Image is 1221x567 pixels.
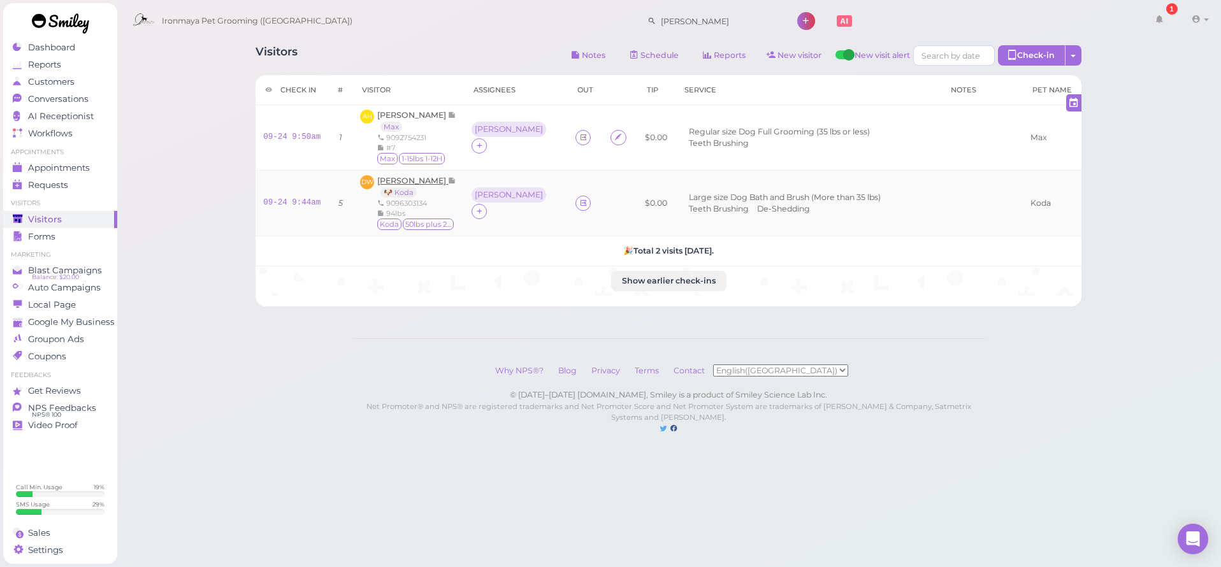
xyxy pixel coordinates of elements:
[28,94,89,104] span: Conversations
[3,331,117,348] a: Groupon Ads
[637,75,675,105] th: Tip
[561,45,616,66] button: Notes
[28,420,78,431] span: Video Proof
[256,45,298,69] h1: Visitors
[360,110,374,124] span: AH
[448,176,456,185] span: Note
[3,39,117,56] a: Dashboard
[3,125,117,142] a: Workflows
[3,279,117,296] a: Auto Campaigns
[568,75,603,105] th: Out
[941,75,1023,105] th: Notes
[3,108,117,125] a: AI Receptionist
[162,3,352,39] span: Ironmaya Pet Grooming ([GEOGRAPHIC_DATA])
[377,219,401,230] span: Koda
[3,73,117,90] a: Customers
[585,366,626,375] a: Privacy
[3,382,117,399] a: Get Reviews
[3,250,117,259] li: Marketing
[377,133,456,143] div: 9092754231
[28,403,96,413] span: NPS Feedbacks
[475,190,543,199] div: [PERSON_NAME]
[263,198,321,207] a: 09-24 9:44am
[28,214,62,225] span: Visitors
[855,50,910,69] span: New visit alert
[3,90,117,108] a: Conversations
[28,265,102,276] span: Blast Campaigns
[366,402,971,422] small: Net Promoter® and NPS® are registered trademarks and Net Promoter Score and Net Promoter System a...
[380,122,402,132] a: Max
[667,366,713,375] a: Contact
[3,199,117,208] li: Visitors
[28,128,73,139] span: Workflows
[756,45,832,66] a: New visitor
[464,75,568,105] th: Assignees
[614,133,623,142] i: Agreement form
[637,170,675,236] td: $0.00
[28,76,75,87] span: Customers
[28,385,81,396] span: Get Reviews
[386,209,405,218] span: 94lbs
[3,399,117,417] a: NPS Feedbacks NPS® 100
[28,334,84,345] span: Groupon Ads
[28,162,90,173] span: Appointments
[1030,132,1074,143] div: Max
[386,143,396,152] span: #7
[377,110,456,131] a: [PERSON_NAME] Max
[399,153,445,164] span: 1-15lbs 1-12H
[1166,3,1178,15] div: 1
[28,299,76,310] span: Local Page
[3,56,117,73] a: Reports
[256,75,328,105] th: Check in
[913,45,995,66] input: Search by date
[998,45,1066,66] div: Check-in
[28,528,50,538] span: Sales
[338,85,343,95] div: #
[28,317,115,327] span: Google My Business
[338,198,343,208] i: 5
[32,272,79,282] span: Balance: $20.00
[637,105,675,171] td: $0.00
[263,133,321,141] a: 09-24 9:50am
[628,366,665,375] a: Terms
[686,138,752,149] li: Teeth Brushing
[377,110,448,120] span: [PERSON_NAME]
[675,75,941,105] th: Service
[16,500,50,508] div: SMS Usage
[754,203,813,215] li: De-Shedding
[686,192,884,203] li: Large size Dog Bath and Brush (More than 35 lbs)
[28,180,68,190] span: Requests
[28,42,75,53] span: Dashboard
[377,176,448,185] span: [PERSON_NAME]
[28,282,101,293] span: Auto Campaigns
[475,125,543,134] div: [PERSON_NAME]
[3,159,117,176] a: Appointments
[686,126,873,138] li: Regular size Dog Full Grooming (35 lbs or less)
[1178,524,1208,554] div: Open Intercom Messenger
[3,313,117,331] a: Google My Business
[489,366,550,375] a: Why NPS®?
[472,187,549,204] div: [PERSON_NAME]
[32,410,61,420] span: NPS® 100
[3,262,117,279] a: Blast Campaigns Balance: $20.00
[353,389,985,401] div: © [DATE]–[DATE] [DOMAIN_NAME], Smiley is a product of Smiley Science Lab Inc.
[263,246,1074,255] h5: 🎉 Total 2 visits [DATE].
[1030,197,1074,209] div: Koda
[360,175,374,189] span: DW
[3,176,117,194] a: Requests
[472,122,549,138] div: [PERSON_NAME]
[3,542,117,559] a: Settings
[377,176,456,197] a: [PERSON_NAME] 🐶 Koda
[380,187,417,197] a: 🐶 Koda
[552,366,583,375] a: Blog
[16,483,62,491] div: Call Min. Usage
[92,500,105,508] div: 29 %
[28,351,66,362] span: Coupons
[352,75,464,105] th: Visitor
[3,371,117,380] li: Feedbacks
[403,219,454,230] span: 50lbs plus 26H or more
[28,231,55,242] span: Forms
[611,271,726,291] button: Show earlier check-ins
[28,59,61,70] span: Reports
[448,110,456,120] span: Note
